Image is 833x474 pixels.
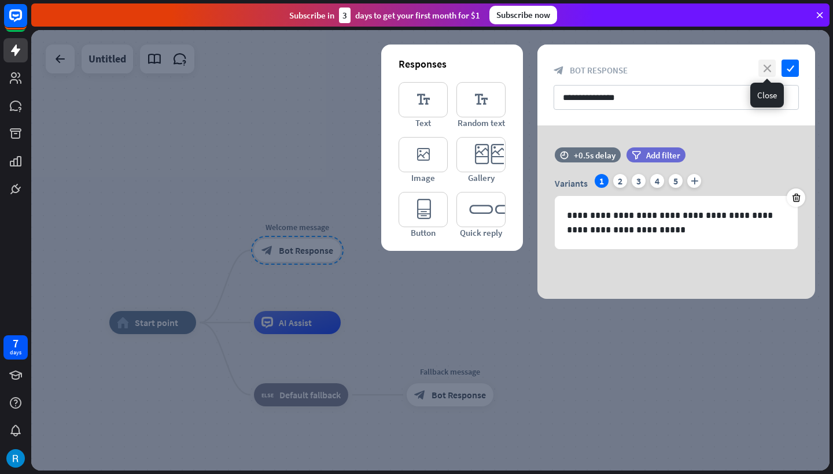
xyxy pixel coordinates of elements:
div: Subscribe now [489,6,557,24]
i: block_bot_response [554,65,564,76]
span: Variants [555,177,588,189]
div: 4 [650,174,664,188]
div: 5 [669,174,683,188]
div: Subscribe in days to get your first month for $1 [289,8,480,23]
i: time [560,151,569,159]
button: Open LiveChat chat widget [9,5,44,39]
i: close [758,60,776,77]
div: 3 [339,8,351,23]
i: plus [687,174,701,188]
div: 3 [632,174,646,188]
div: 1 [595,174,609,188]
div: +0.5s delay [574,150,615,161]
div: 2 [613,174,627,188]
div: days [10,349,21,357]
i: filter [632,151,641,160]
span: Bot Response [570,65,628,76]
span: Add filter [646,150,680,161]
div: 7 [13,338,19,349]
i: check [782,60,799,77]
a: 7 days [3,335,28,360]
